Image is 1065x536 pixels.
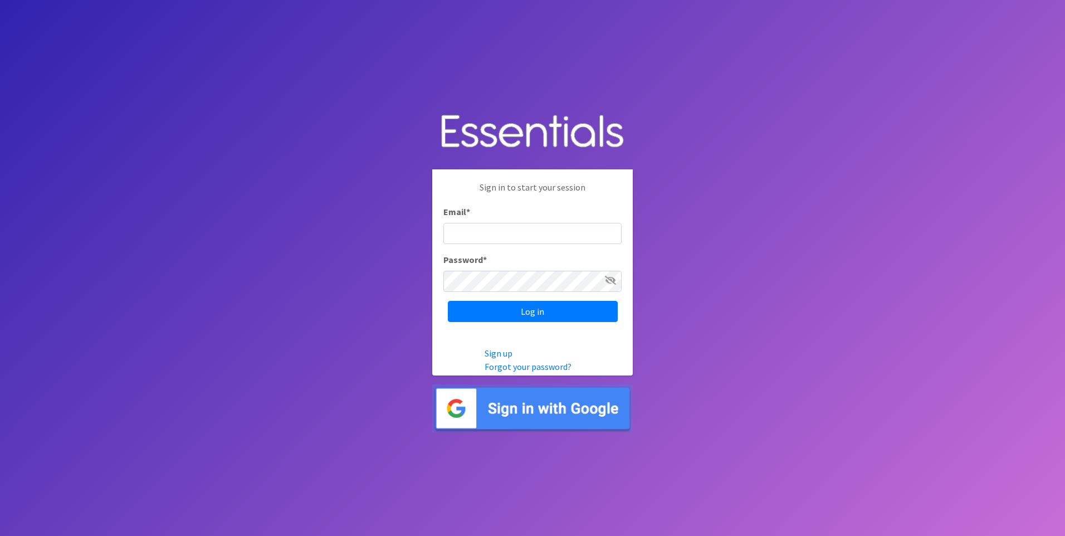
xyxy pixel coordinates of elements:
[432,104,633,161] img: Human Essentials
[485,348,512,359] a: Sign up
[448,301,618,322] input: Log in
[483,254,487,265] abbr: required
[443,181,622,205] p: Sign in to start your session
[443,253,487,266] label: Password
[432,384,633,433] img: Sign in with Google
[443,205,470,218] label: Email
[485,361,571,372] a: Forgot your password?
[466,206,470,217] abbr: required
